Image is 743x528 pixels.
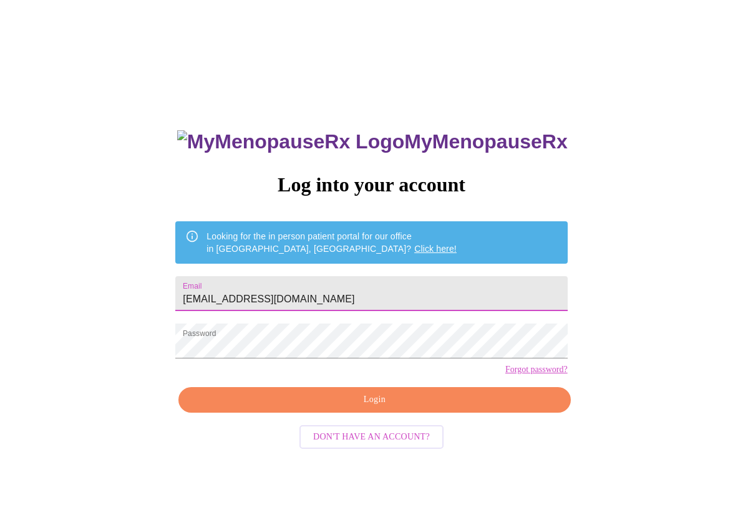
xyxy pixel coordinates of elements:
[296,431,447,441] a: Don't have an account?
[175,173,567,196] h3: Log into your account
[313,430,430,445] span: Don't have an account?
[206,225,457,260] div: Looking for the in person patient portal for our office in [GEOGRAPHIC_DATA], [GEOGRAPHIC_DATA]?
[177,130,404,153] img: MyMenopauseRx Logo
[299,425,444,449] button: Don't have an account?
[178,387,570,413] button: Login
[177,130,568,153] h3: MyMenopauseRx
[193,392,556,408] span: Login
[414,244,457,254] a: Click here!
[505,365,568,375] a: Forgot password?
